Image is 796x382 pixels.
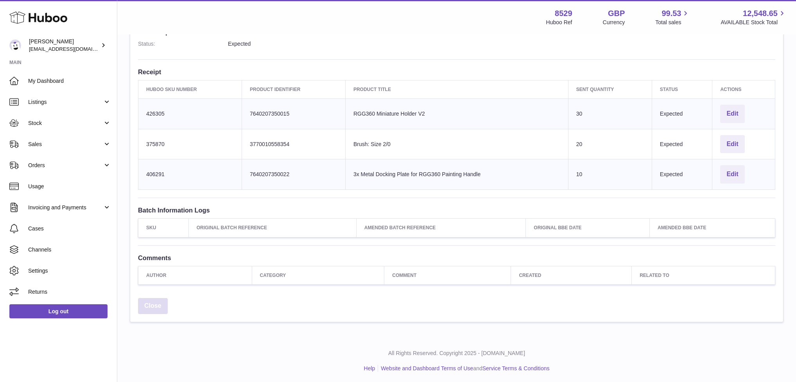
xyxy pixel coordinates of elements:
[720,165,744,184] button: Edit
[138,159,242,190] td: 406291
[28,141,103,148] span: Sales
[721,8,787,26] a: 12,548.65 AVAILABLE Stock Total
[384,266,511,284] th: Comment
[345,159,568,190] td: 3x Metal Docking Plate for RGG360 Painting Handle
[568,159,652,190] td: 10
[124,350,790,357] p: All Rights Reserved. Copyright 2025 - [DOMAIN_NAME]
[603,19,625,26] div: Currency
[138,266,252,284] th: Author
[652,80,712,98] th: Status
[526,219,650,237] th: Original BBE Date
[568,98,652,129] td: 30
[356,219,525,237] th: Amended Batch Reference
[28,246,111,253] span: Channels
[138,68,775,76] h3: Receipt
[720,135,744,154] button: Edit
[364,365,375,371] a: Help
[28,288,111,296] span: Returns
[345,80,568,98] th: Product title
[138,129,242,159] td: 375870
[511,266,632,284] th: Created
[568,129,652,159] td: 20
[345,129,568,159] td: Brush: Size 2/0
[138,219,189,237] th: SKU
[555,8,572,19] strong: 8529
[721,19,787,26] span: AVAILABLE Stock Total
[28,183,111,190] span: Usage
[28,162,103,169] span: Orders
[655,19,690,26] span: Total sales
[482,365,550,371] a: Service Terms & Conditions
[378,365,549,372] li: and
[652,129,712,159] td: Expected
[720,105,744,123] button: Edit
[28,77,111,85] span: My Dashboard
[188,219,356,237] th: Original Batch Reference
[652,98,712,129] td: Expected
[9,304,108,318] a: Log out
[652,159,712,190] td: Expected
[242,98,345,129] td: 7640207350015
[28,267,111,275] span: Settings
[743,8,778,19] span: 12,548.65
[650,219,775,237] th: Amended BBE Date
[242,80,345,98] th: Product Identifier
[28,225,111,232] span: Cases
[138,40,228,48] dt: Status:
[608,8,625,19] strong: GBP
[138,80,242,98] th: Huboo SKU Number
[138,206,775,214] h3: Batch Information Logs
[28,120,103,127] span: Stock
[28,204,103,211] span: Invoicing and Payments
[242,129,345,159] td: 3770010558354
[345,98,568,129] td: RGG360 Miniature Holder V2
[138,298,168,314] a: Close
[632,266,775,284] th: Related to
[28,98,103,106] span: Listings
[29,38,99,53] div: [PERSON_NAME]
[546,19,572,26] div: Huboo Ref
[228,40,775,48] dd: Expected
[9,39,21,51] img: admin@redgrass.ch
[712,80,775,98] th: Actions
[242,159,345,190] td: 7640207350022
[655,8,690,26] a: 99.53 Total sales
[138,253,775,262] h3: Comments
[568,80,652,98] th: Sent Quantity
[252,266,384,284] th: Category
[381,365,473,371] a: Website and Dashboard Terms of Use
[662,8,681,19] span: 99.53
[138,98,242,129] td: 426305
[29,46,115,52] span: [EMAIL_ADDRESS][DOMAIN_NAME]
